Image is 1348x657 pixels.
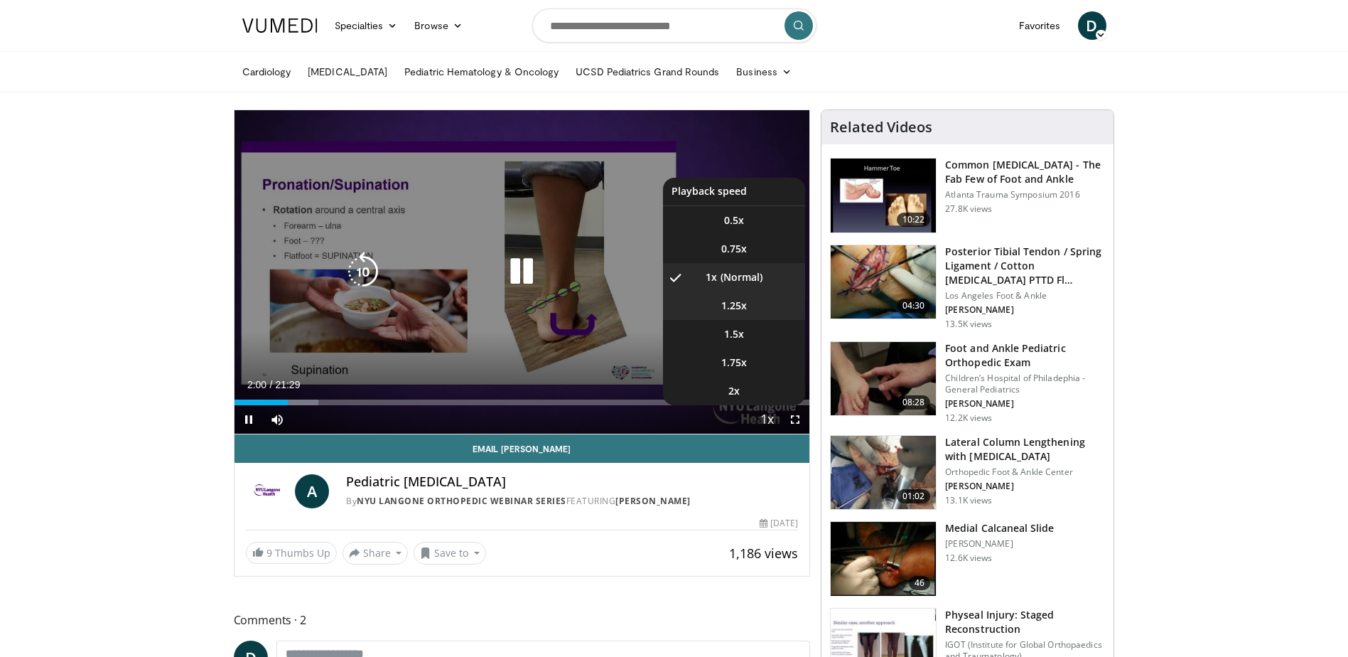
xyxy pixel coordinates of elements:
[234,110,810,434] video-js: Video Player
[897,299,931,313] span: 04:30
[532,9,816,43] input: Search topics, interventions
[945,290,1105,301] p: Los Angeles Foot & Ankle
[831,159,936,233] img: 4559c471-f09d-4bda-8b3b-c296350a5489.150x105_q85_crop-smart_upscale.jpg
[1078,11,1106,40] a: D
[234,58,300,86] a: Cardiology
[246,542,337,564] a: 9 Thumbs Up
[567,58,728,86] a: UCSD Pediatrics Grand Rounds
[830,521,1105,597] a: 46 Medial Calcaneal Slide [PERSON_NAME] 12.6K views
[247,379,266,390] span: 2:00
[721,356,747,370] span: 1.75x
[945,189,1105,201] p: Atlanta Trauma Symposium 2016
[234,611,811,629] span: Comments 2
[945,203,992,215] p: 27.8K views
[831,245,936,319] img: 31d347b7-8cdb-4553-8407-4692467e4576.150x105_q85_crop-smart_upscale.jpg
[945,521,1054,535] h3: Medial Calcaneal Slide
[728,58,800,86] a: Business
[357,495,566,507] a: NYU Langone Orthopedic Webinar Series
[396,58,567,86] a: Pediatric Hematology & Oncology
[263,405,291,434] button: Mute
[945,538,1054,550] p: [PERSON_NAME]
[346,495,798,508] div: By FEATURING
[266,546,272,560] span: 9
[346,474,798,490] h4: Pediatric [MEDICAL_DATA]
[945,435,1105,464] h3: Lateral Column Lengthening with [MEDICAL_DATA]
[945,466,1105,478] p: Orthopedic Foot & Ankle Center
[909,576,930,590] span: 46
[945,412,992,424] p: 12.2K views
[945,398,1105,410] p: [PERSON_NAME]
[897,489,931,503] span: 01:02
[945,245,1105,287] h3: Posterior Tibial Tendon / Spring Ligament / Cotton [MEDICAL_DATA] PTTD Fl…
[706,270,717,284] span: 1x
[945,608,1105,636] h3: Physeal Injury: Staged Reconstruction
[945,341,1105,370] h3: Foot and Ankle Pediatric Orthopedic Exam
[831,436,936,510] img: 545648_3.png.150x105_q85_crop-smart_upscale.jpg
[721,299,747,313] span: 1.25x
[830,341,1105,424] a: 08:28 Foot and Ankle Pediatric Orthopedic Exam Children’s Hospital of Philadephia - General Pedia...
[724,327,744,341] span: 1.5x
[721,242,747,256] span: 0.75x
[234,405,263,434] button: Pause
[234,400,810,405] div: Progress Bar
[1010,11,1069,40] a: Favorites
[760,517,798,530] div: [DATE]
[326,11,406,40] a: Specialties
[781,405,809,434] button: Fullscreen
[830,158,1105,233] a: 10:22 Common [MEDICAL_DATA] - The Fab Few of Foot and Ankle Atlanta Trauma Symposium 2016 27.8K v...
[724,213,744,228] span: 0.5x
[945,495,992,506] p: 13.1K views
[246,474,290,508] img: NYU Langone Orthopedic Webinar Series
[831,342,936,416] img: a1f7088d-36b4-440d-94a7-5073d8375fe0.150x105_q85_crop-smart_upscale.jpg
[945,481,1105,492] p: [PERSON_NAME]
[406,11,471,40] a: Browse
[275,379,300,390] span: 21:29
[945,552,992,564] p: 12.6K views
[945,373,1105,395] p: Children’s Hospital of Philadephia - General Pediatrics
[234,434,810,463] a: Email [PERSON_NAME]
[830,435,1105,511] a: 01:02 Lateral Column Lengthening with [MEDICAL_DATA] Orthopedic Foot & Ankle Center [PERSON_NAME]...
[830,119,932,136] h4: Related Videos
[295,474,329,508] a: A
[831,522,936,596] img: 1227497_3.png.150x105_q85_crop-smart_upscale.jpg
[945,304,1105,316] p: [PERSON_NAME]
[830,245,1105,330] a: 04:30 Posterior Tibial Tendon / Spring Ligament / Cotton [MEDICAL_DATA] PTTD Fl… Los Angeles Foot...
[414,542,486,565] button: Save to
[615,495,691,507] a: [PERSON_NAME]
[945,319,992,330] p: 13.5K views
[299,58,396,86] a: [MEDICAL_DATA]
[728,384,740,398] span: 2x
[343,542,409,565] button: Share
[729,545,798,562] span: 1,186 views
[270,379,273,390] span: /
[897,395,931,410] span: 08:28
[945,158,1105,186] h3: Common [MEDICAL_DATA] - The Fab Few of Foot and Ankle
[897,213,931,227] span: 10:22
[753,405,781,434] button: Playback Rate
[242,18,318,33] img: VuMedi Logo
